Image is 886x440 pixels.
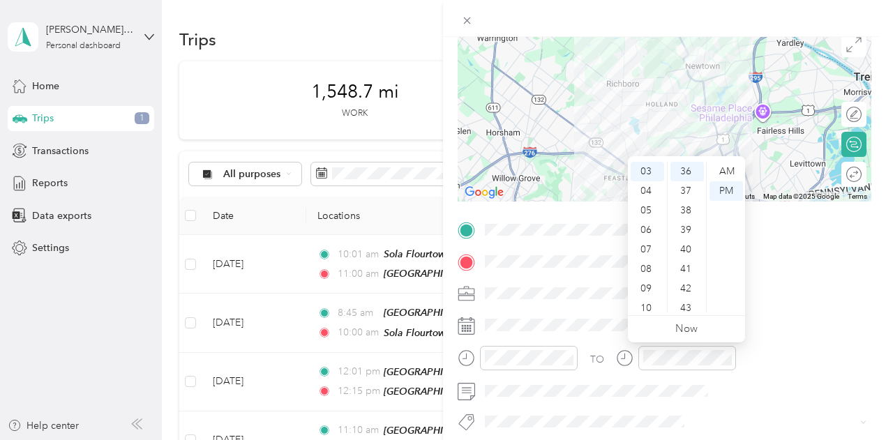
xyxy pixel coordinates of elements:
[670,298,704,318] div: 43
[631,298,664,318] div: 10
[631,259,664,279] div: 08
[670,201,704,220] div: 38
[631,201,664,220] div: 05
[670,162,704,181] div: 36
[631,279,664,298] div: 09
[670,181,704,201] div: 37
[631,181,664,201] div: 04
[670,240,704,259] div: 40
[709,181,743,201] div: PM
[461,183,507,202] img: Google
[675,322,698,335] a: Now
[763,192,839,200] span: Map data ©2025 Google
[631,162,664,181] div: 03
[631,240,664,259] div: 07
[670,220,704,240] div: 39
[590,352,604,367] div: TO
[709,162,743,181] div: AM
[631,220,664,240] div: 06
[670,259,704,279] div: 41
[461,183,507,202] a: Open this area in Google Maps (opens a new window)
[808,362,886,440] iframe: Everlance-gr Chat Button Frame
[670,279,704,298] div: 42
